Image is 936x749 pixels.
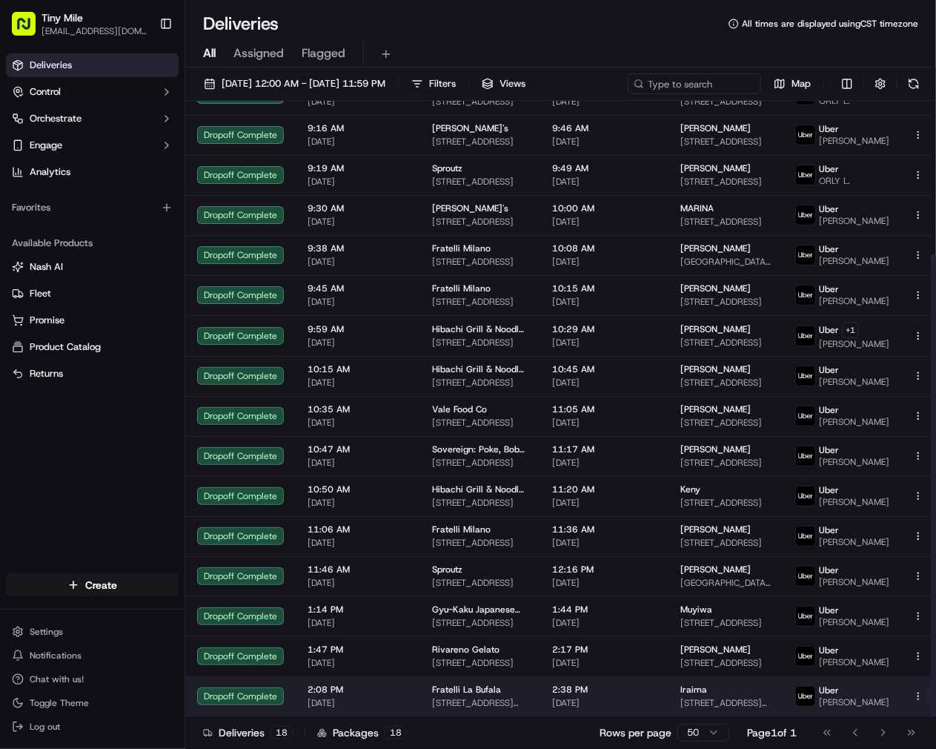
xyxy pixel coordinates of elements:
span: [STREET_ADDRESS] [432,577,528,589]
span: [GEOGRAPHIC_DATA], [STREET_ADDRESS] [680,256,771,268]
span: ORLY L. [819,175,850,187]
span: Hibachi Grill & Noodle Bar ([GEOGRAPHIC_DATA]) [432,484,528,495]
span: [PERSON_NAME] [819,416,889,428]
span: [PERSON_NAME] [819,656,889,668]
span: Sovereign: Poke, Boba, Asian Kitchen [432,443,528,455]
span: Gyu-Kaku Japanese BBQ [432,604,528,616]
span: Uber [819,564,839,576]
span: [DATE] [308,256,408,268]
span: 11:20 AM [552,484,657,495]
span: [PERSON_NAME] [819,295,889,307]
span: [STREET_ADDRESS] [680,617,771,629]
span: 1:44 PM [552,604,657,616]
span: Fleet [30,287,51,300]
img: uber-new-logo.jpeg [796,647,815,666]
div: We're available if you need us! [50,156,187,168]
span: [PERSON_NAME] [819,696,889,708]
span: Uber [819,243,839,255]
button: Refresh [903,73,924,94]
span: [STREET_ADDRESS] [680,657,771,669]
span: 1:47 PM [308,644,408,656]
span: [PERSON_NAME] [680,323,751,335]
span: [PERSON_NAME] [819,576,889,588]
span: [DATE] [552,256,657,268]
div: 18 [270,726,293,739]
span: [DATE] [552,96,657,108]
span: Fratelli Milano [432,283,491,294]
span: [STREET_ADDRESS] [432,497,528,509]
button: Log out [6,716,179,737]
span: [DATE] [308,417,408,429]
span: Sproutz [432,162,462,174]
span: Map [791,77,811,90]
span: [PERSON_NAME]'s [432,122,508,134]
span: [DATE] [308,657,408,669]
span: [STREET_ADDRESS] [432,617,528,629]
span: [DATE] [552,377,657,389]
span: Pylon [147,251,179,263]
span: Notifications [30,650,82,661]
span: All [203,44,216,62]
span: Settings [30,626,63,638]
span: [DATE] [308,537,408,549]
span: Analytics [30,165,70,179]
img: uber-new-logo.jpeg [796,366,815,386]
span: [STREET_ADDRESS] [432,457,528,469]
span: Uber [819,444,839,456]
span: [STREET_ADDRESS] [432,537,528,549]
span: 9:59 AM [308,323,408,335]
img: uber-new-logo.jpeg [796,245,815,265]
a: Nash AI [12,260,173,274]
span: [DATE] [552,457,657,469]
span: 9:46 AM [552,122,657,134]
span: [PERSON_NAME] [819,135,889,147]
span: ORLY L. [819,95,850,107]
button: Product Catalog [6,335,179,359]
span: Uber [819,283,839,295]
span: 11:05 AM [552,403,657,415]
button: Toggle Theme [6,693,179,713]
span: Deliveries [30,59,72,72]
img: uber-new-logo.jpeg [796,286,815,305]
span: [STREET_ADDRESS] [432,216,528,228]
img: uber-new-logo.jpeg [796,486,815,506]
span: 10:45 AM [552,363,657,375]
span: Uber [819,484,839,496]
img: Nash [15,15,44,44]
span: [DATE] [308,617,408,629]
span: [DATE] [552,697,657,709]
button: Tiny Mile [42,10,83,25]
div: 📗 [15,217,27,228]
span: [STREET_ADDRESS] [680,96,771,108]
span: [STREET_ADDRESS] [432,337,528,349]
span: [STREET_ADDRESS] [432,176,528,188]
span: [STREET_ADDRESS] [680,537,771,549]
img: uber-new-logo.jpeg [796,125,815,145]
img: uber-new-logo.jpeg [796,165,815,185]
span: 10:50 AM [308,484,408,495]
img: uber-new-logo.jpeg [796,687,815,706]
span: 10:15 AM [552,283,657,294]
span: [STREET_ADDRESS] [432,296,528,308]
span: 2:17 PM [552,644,657,656]
span: Knowledge Base [30,215,113,230]
div: Favorites [6,196,179,220]
a: Deliveries [6,53,179,77]
span: Uber [819,404,839,416]
span: [DATE] [552,176,657,188]
span: [DATE] [552,497,657,509]
span: [PERSON_NAME] [680,524,751,535]
img: uber-new-logo.jpeg [796,326,815,346]
div: 💻 [125,217,137,228]
span: Returns [30,367,63,380]
span: 9:19 AM [308,162,408,174]
button: Settings [6,621,179,642]
a: Returns [12,367,173,380]
button: Start new chat [252,146,270,164]
span: [STREET_ADDRESS] [680,377,771,389]
span: [STREET_ADDRESS] [432,256,528,268]
span: [STREET_ADDRESS] [680,457,771,469]
button: Map [767,73,817,94]
span: Keny [680,484,700,495]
